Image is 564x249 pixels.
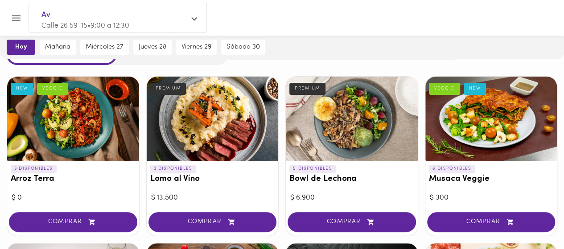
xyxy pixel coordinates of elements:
[289,83,325,94] div: PREMIUM
[160,218,266,226] span: COMPRAR
[150,165,196,173] p: 3 DISPONIBLES
[181,43,211,51] span: viernes 29
[7,77,139,161] div: Arroz Terra
[86,43,124,51] span: miércoles 27
[40,40,76,55] button: mañana
[429,165,475,173] p: 6 DISPONIBLES
[11,165,57,173] p: 3 DISPONIBLES
[9,212,137,232] button: COMPRAR
[289,175,414,184] h3: Bowl de Lechona
[12,193,135,203] div: $ 0
[41,9,185,21] span: Av
[286,77,418,161] div: Bowl de Lechona
[150,175,275,184] h3: Lomo al Vino
[290,193,413,203] div: $ 6.900
[147,77,279,161] div: Lomo al Vino
[45,43,70,51] span: mañana
[133,40,172,55] button: jueves 28
[11,175,136,184] h3: Arroz Terra
[176,40,217,55] button: viernes 29
[289,165,336,173] p: 5 DISPONIBLES
[13,43,29,51] span: hoy
[5,7,27,29] button: Menu
[226,43,260,51] span: sábado 30
[7,40,35,55] button: hoy
[464,83,486,94] div: NEW
[139,43,166,51] span: jueves 28
[429,83,460,94] div: VEGGIE
[41,22,129,29] span: Calle 26 59-15 • 9:00 a 12:30
[11,83,33,94] div: NEW
[299,218,405,226] span: COMPRAR
[80,40,129,55] button: miércoles 27
[37,83,68,94] div: VEGGIE
[512,197,555,240] iframe: Messagebird Livechat Widget
[425,77,557,161] div: Musaca Veggie
[151,193,274,203] div: $ 13.500
[148,212,277,232] button: COMPRAR
[430,193,553,203] div: $ 300
[221,40,265,55] button: sábado 30
[288,212,416,232] button: COMPRAR
[427,212,556,232] button: COMPRAR
[438,218,544,226] span: COMPRAR
[20,218,126,226] span: COMPRAR
[150,83,186,94] div: PREMIUM
[429,175,554,184] h3: Musaca Veggie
